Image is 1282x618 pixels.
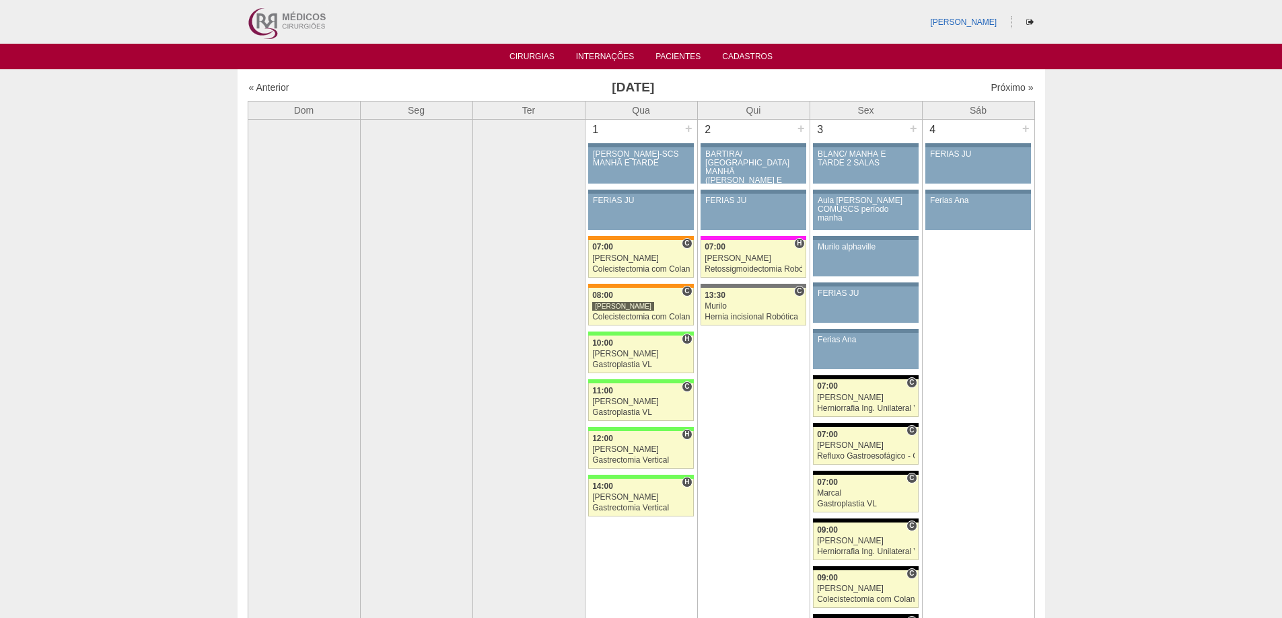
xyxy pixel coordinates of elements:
[588,431,693,469] a: H 12:00 [PERSON_NAME] Gastrectomia Vertical
[930,196,1026,205] div: Ferias Ana
[682,429,692,440] span: Hospital
[906,568,917,579] span: Consultório
[701,147,806,184] a: BARTIRA/ [GEOGRAPHIC_DATA] MANHÃ ([PERSON_NAME] E ANA)/ SANTA JOANA -TARDE
[592,338,613,348] span: 10:00
[592,242,613,252] span: 07:00
[908,120,919,137] div: +
[683,120,695,137] div: +
[813,518,918,523] div: Key: Blanc
[817,547,915,556] div: Herniorrafia Ing. Unilateral VL
[701,236,806,240] div: Key: Pro Matre
[818,196,914,223] div: Aula [PERSON_NAME] COMUSCS período manha
[813,236,918,240] div: Key: Aviso
[705,313,802,321] div: Hernia incisional Robótica
[576,52,635,65] a: Internações
[592,291,613,300] span: 08:00
[813,471,918,475] div: Key: Blanc
[705,242,725,252] span: 07:00
[592,386,613,395] span: 11:00
[906,520,917,531] span: Consultório
[817,537,915,545] div: [PERSON_NAME]
[817,500,915,508] div: Gastroplastia VL
[588,336,693,373] a: H 10:00 [PERSON_NAME] Gastroplastia VL
[592,493,690,502] div: [PERSON_NAME]
[813,329,918,333] div: Key: Aviso
[813,147,918,184] a: BLANC/ MANHÃ E TARDE 2 SALAS
[588,479,693,516] a: H 14:00 [PERSON_NAME] Gastrectomia Vertical
[925,143,1030,147] div: Key: Aviso
[813,475,918,512] a: C 07:00 Marcal Gastroplastia VL
[810,120,831,140] div: 3
[588,190,693,194] div: Key: Aviso
[817,441,915,450] div: [PERSON_NAME]
[818,150,914,167] div: BLANC/ MANHÃ E TARDE 2 SALAS
[701,240,806,278] a: H 07:00 [PERSON_NAME] Retossigmoidectomia Robótica
[813,282,918,286] div: Key: Aviso
[810,101,922,119] th: Sex
[360,101,472,119] th: Seg
[588,236,693,240] div: Key: São Luiz - SCS
[813,286,918,323] a: FERIAS JU
[795,120,807,137] div: +
[813,427,918,465] a: C 07:00 [PERSON_NAME] Refluxo Gastroesofágico - Cirurgia VL
[817,381,838,391] span: 07:00
[813,190,918,194] div: Key: Aviso
[701,190,806,194] div: Key: Aviso
[588,284,693,288] div: Key: São Luiz - SCS
[701,284,806,288] div: Key: Santa Catarina
[1020,120,1032,137] div: +
[813,333,918,369] a: Ferias Ana
[593,150,689,167] div: [PERSON_NAME]-SCS MANHÃ E TARDE
[813,523,918,560] a: C 09:00 [PERSON_NAME] Herniorrafia Ing. Unilateral VL
[817,430,838,439] span: 07:00
[592,504,690,512] div: Gastrectomia Vertical
[794,286,804,297] span: Consultório
[682,381,692,392] span: Consultório
[1026,18,1034,26] i: Sair
[248,101,360,119] th: Dom
[813,614,918,618] div: Key: Blanc
[682,286,692,297] span: Consultório
[794,238,804,249] span: Hospital
[592,456,690,465] div: Gastrectomia Vertical
[592,313,690,321] div: Colecistectomia com Colangiografia VL
[588,383,693,421] a: C 11:00 [PERSON_NAME] Gastroplastia VL
[817,404,915,413] div: Herniorrafia Ing. Unilateral VL
[817,452,915,461] div: Refluxo Gastroesofágico - Cirurgia VL
[588,240,693,278] a: C 07:00 [PERSON_NAME] Colecistectomia com Colangiografia VL
[818,243,914,252] div: Murilo alphaville
[705,265,802,274] div: Retossigmoidectomia Robótica
[682,238,692,249] span: Consultório
[701,143,806,147] div: Key: Aviso
[592,265,690,274] div: Colecistectomia com Colangiografia VL
[813,379,918,417] a: C 07:00 [PERSON_NAME] Herniorrafia Ing. Unilateral VL
[722,52,773,65] a: Cadastros
[588,332,693,336] div: Key: Brasil
[593,196,689,205] div: FERIAS JU
[906,473,917,484] span: Consultório
[592,408,690,417] div: Gastroplastia VL
[592,350,690,358] div: [PERSON_NAME]
[817,584,915,593] div: [PERSON_NAME]
[906,425,917,436] span: Consultório
[817,393,915,402] div: [PERSON_NAME]
[818,336,914,344] div: Ferias Ana
[588,475,693,479] div: Key: Brasil
[592,301,654,311] div: [PERSON_NAME]
[930,17,997,27] a: [PERSON_NAME]
[813,423,918,427] div: Key: Blanc
[922,101,1034,119] th: Sáb
[437,78,829,98] h3: [DATE]
[813,194,918,230] a: Aula [PERSON_NAME] COMUSCS período manha
[249,82,289,93] a: « Anterior
[817,595,915,604] div: Colecistectomia com Colangiografia VL
[817,489,915,498] div: Marcal
[592,434,613,443] span: 12:00
[818,289,914,298] div: FERIAS JU
[472,101,585,119] th: Ter
[697,101,810,119] th: Qui
[588,194,693,230] a: FERIAS JU
[817,477,838,487] span: 07:00
[813,240,918,276] a: Murilo alphaville
[925,194,1030,230] a: Ferias Ana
